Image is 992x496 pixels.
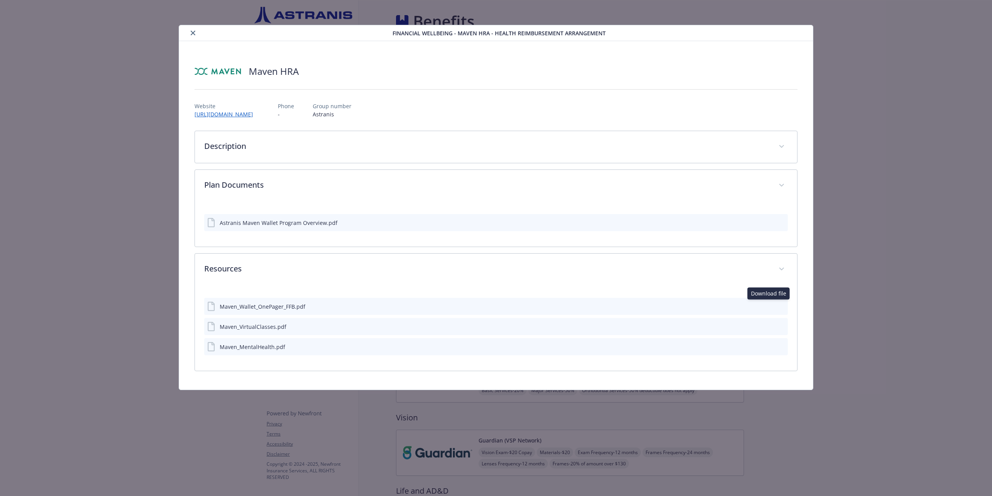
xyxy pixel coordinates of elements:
[765,343,772,351] button: download file
[220,302,305,311] div: Maven_Wallet_OnePager_FFB.pdf
[195,102,259,110] p: Website
[778,323,785,331] button: preview file
[99,25,893,390] div: details for plan Financial Wellbeing - Maven HRA - Health Reimbursement Arrangement
[393,29,606,37] span: Financial Wellbeing - Maven HRA - Health Reimbursement Arrangement
[249,65,299,78] h2: Maven HRA
[195,60,241,83] img: Maven
[195,254,797,285] div: Resources
[313,110,351,118] p: Astranis
[278,102,294,110] p: Phone
[220,219,338,227] div: Astranis Maven Wallet Program Overview.pdf
[188,28,198,38] button: close
[195,170,797,202] div: Plan Documents
[195,285,797,371] div: Resources
[765,323,772,331] button: download file
[278,110,294,118] p: -
[778,302,785,311] button: preview file
[204,179,769,191] p: Plan Documents
[195,111,259,118] a: [URL][DOMAIN_NAME]
[220,323,286,331] div: Maven_VirtualClasses.pdf
[778,343,785,351] button: preview file
[313,102,351,110] p: Group number
[765,302,772,311] button: download file
[195,131,797,163] div: Description
[747,287,790,299] div: Download file
[765,219,772,227] button: download file
[220,343,285,351] div: Maven_MentalHealth.pdf
[204,263,769,275] p: Resources
[778,219,785,227] button: preview file
[204,140,769,152] p: Description
[195,202,797,247] div: Plan Documents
